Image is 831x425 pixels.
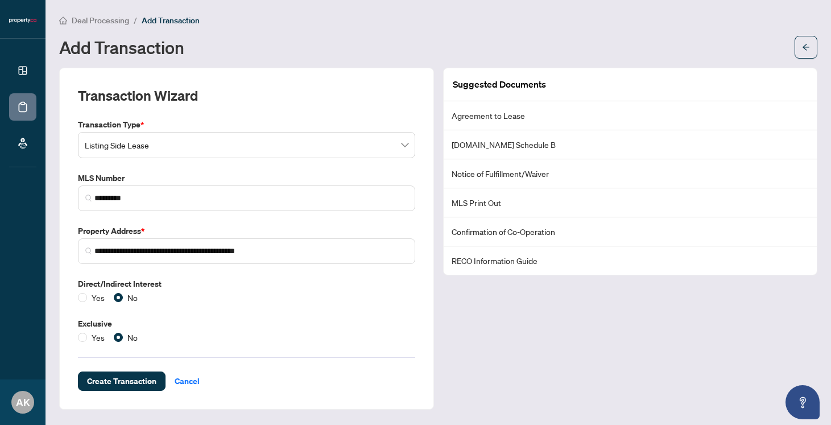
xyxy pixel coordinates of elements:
[123,331,142,344] span: No
[444,188,817,217] li: MLS Print Out
[78,172,415,184] label: MLS Number
[87,291,109,304] span: Yes
[444,101,817,130] li: Agreement to Lease
[87,331,109,344] span: Yes
[444,246,817,275] li: RECO Information Guide
[444,130,817,159] li: [DOMAIN_NAME] Schedule B
[85,247,92,254] img: search_icon
[87,372,156,390] span: Create Transaction
[72,15,129,26] span: Deal Processing
[78,225,415,237] label: Property Address
[9,17,36,24] img: logo
[16,394,30,410] span: AK
[85,195,92,201] img: search_icon
[59,16,67,24] span: home
[134,14,137,27] li: /
[78,317,415,330] label: Exclusive
[785,385,820,419] button: Open asap
[444,217,817,246] li: Confirmation of Co-Operation
[78,372,166,391] button: Create Transaction
[123,291,142,304] span: No
[175,372,200,390] span: Cancel
[166,372,209,391] button: Cancel
[453,77,546,92] article: Suggested Documents
[78,278,415,290] label: Direct/Indirect Interest
[444,159,817,188] li: Notice of Fulfillment/Waiver
[78,118,415,131] label: Transaction Type
[85,134,408,156] span: Listing Side Lease
[78,86,198,105] h2: Transaction Wizard
[142,15,200,26] span: Add Transaction
[802,43,810,51] span: arrow-left
[59,38,184,56] h1: Add Transaction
